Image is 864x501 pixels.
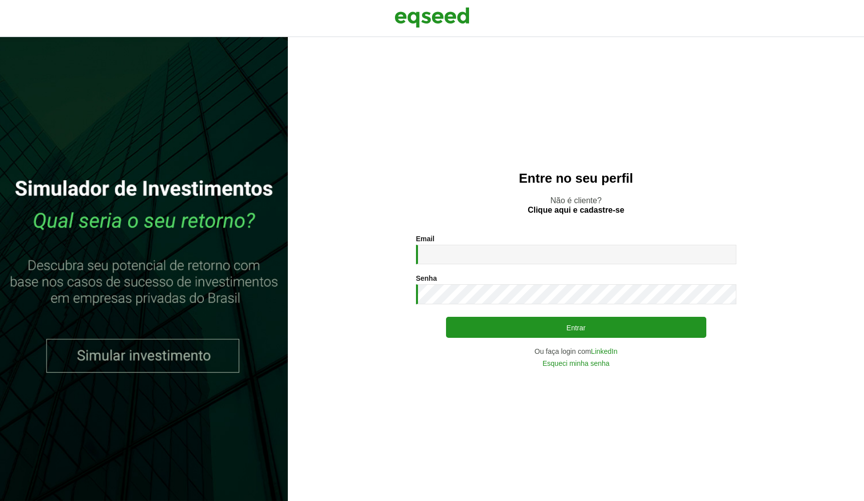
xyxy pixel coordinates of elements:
[394,5,470,30] img: EqSeed Logo
[416,235,435,242] label: Email
[416,275,437,282] label: Senha
[308,196,844,215] p: Não é cliente?
[543,360,610,367] a: Esqueci minha senha
[446,317,706,338] button: Entrar
[416,348,736,355] div: Ou faça login com
[591,348,618,355] a: LinkedIn
[528,206,624,214] a: Clique aqui e cadastre-se
[308,171,844,186] h2: Entre no seu perfil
